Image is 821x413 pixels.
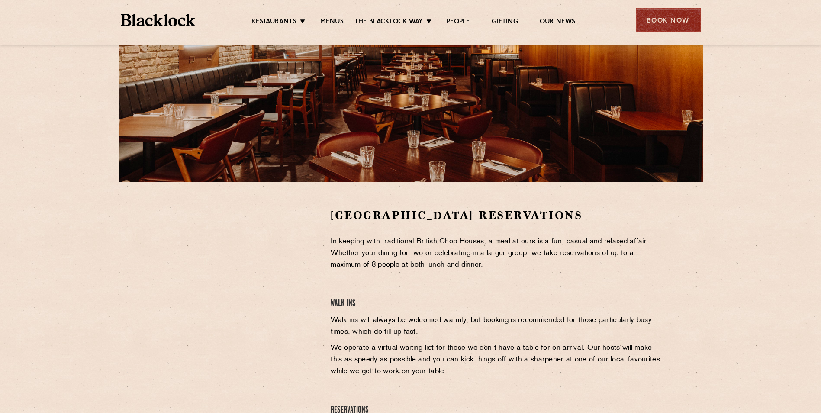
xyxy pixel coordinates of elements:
[331,298,663,310] h4: Walk Ins
[331,208,663,223] h2: [GEOGRAPHIC_DATA] Reservations
[331,236,663,271] p: In keeping with traditional British Chop Houses, a meal at ours is a fun, casual and relaxed affa...
[331,315,663,338] p: Walk-ins will always be welcomed warmly, but booking is recommended for those particularly busy t...
[320,18,344,27] a: Menus
[447,18,470,27] a: People
[636,8,701,32] div: Book Now
[540,18,576,27] a: Our News
[492,18,518,27] a: Gifting
[190,208,287,338] iframe: OpenTable make booking widget
[121,14,196,26] img: BL_Textured_Logo-footer-cropped.svg
[251,18,296,27] a: Restaurants
[331,342,663,378] p: We operate a virtual waiting list for those we don’t have a table for on arrival. Our hosts will ...
[354,18,423,27] a: The Blacklock Way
